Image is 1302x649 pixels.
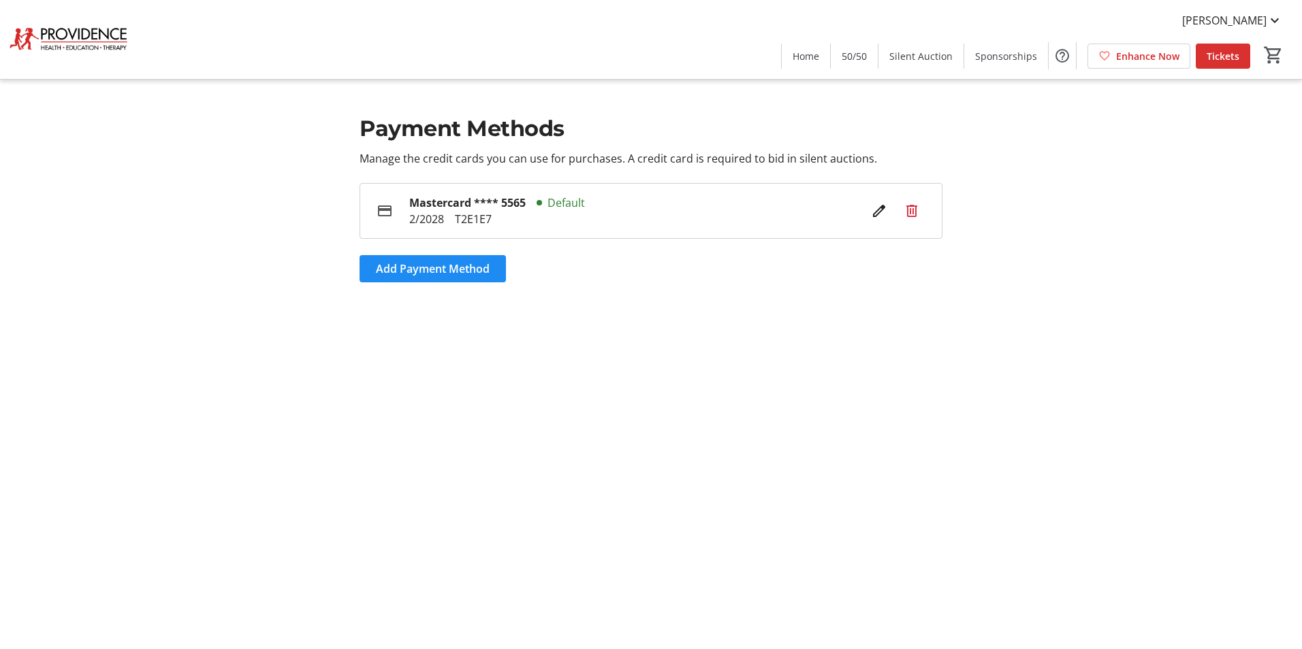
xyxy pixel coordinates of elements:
span: 2/2028 [409,212,444,227]
button: [PERSON_NAME] [1171,10,1294,31]
span: [PERSON_NAME] [1182,12,1267,29]
a: 50/50 [831,44,878,69]
a: Add Payment Method [360,255,506,282]
span: Tickets [1207,49,1239,63]
button: Help [1049,42,1076,69]
span: T2E1E7 [455,212,492,227]
span: Home [793,49,819,63]
img: Providence's Logo [8,5,129,73]
p: Manage the credit cards you can use for purchases. A credit card is required to bid in silent auc... [360,150,942,167]
span: Default [547,195,585,211]
a: Home [782,44,830,69]
button: Cart [1261,43,1286,67]
a: Tickets [1196,44,1250,69]
h1: Payment Methods [360,112,942,145]
a: Sponsorships [964,44,1048,69]
span: Sponsorships [975,49,1037,63]
span: Enhance Now [1116,49,1179,63]
span: Mastercard **** 5565 [409,195,526,211]
a: Silent Auction [878,44,964,69]
span: Add Payment Method [376,261,490,277]
span: Silent Auction [889,49,953,63]
span: 50/50 [842,49,867,63]
a: Enhance Now [1087,44,1190,69]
